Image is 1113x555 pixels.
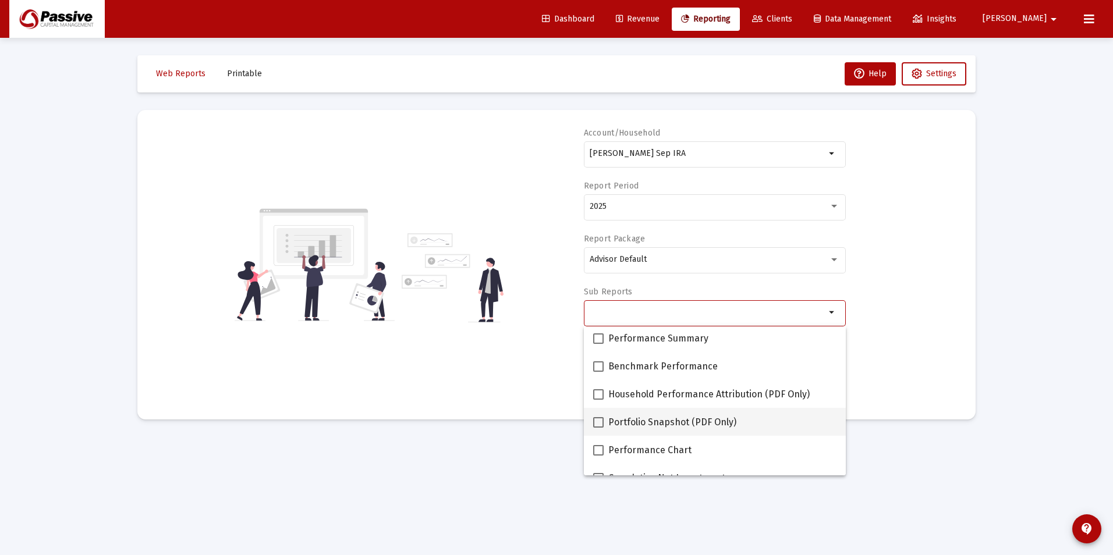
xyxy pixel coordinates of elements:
span: 2025 [590,201,607,211]
label: Report Package [584,234,646,244]
img: reporting [235,207,395,322]
span: Performance Summary [608,332,708,346]
mat-icon: arrow_drop_down [825,305,839,319]
span: Printable [227,69,262,79]
a: Clients [743,8,802,31]
label: Report Period [584,181,639,191]
a: Insights [903,8,966,31]
span: Cumulative Net Investment [608,471,725,485]
span: Dashboard [542,14,594,24]
span: Clients [752,14,792,24]
span: Settings [926,69,956,79]
button: [PERSON_NAME] [969,7,1075,30]
span: [PERSON_NAME] [983,14,1047,24]
span: Insights [913,14,956,24]
mat-icon: arrow_drop_down [1047,8,1061,31]
span: Help [854,69,887,79]
span: Household Performance Attribution (PDF Only) [608,387,810,401]
a: Reporting [672,8,740,31]
a: Revenue [607,8,669,31]
span: Performance Chart [608,443,692,457]
span: Benchmark Performance [608,360,718,373]
img: Dashboard [18,8,96,31]
span: Reporting [681,14,731,24]
label: Sub Reports [584,287,633,297]
span: Revenue [616,14,660,24]
button: Printable [218,62,271,86]
img: reporting-alt [402,233,504,322]
span: Web Reports [156,69,205,79]
input: Search or select an account or household [590,149,825,158]
button: Web Reports [147,62,215,86]
span: Data Management [814,14,891,24]
mat-chip-list: Selection [590,305,825,319]
a: Dashboard [533,8,604,31]
mat-icon: contact_support [1080,522,1094,536]
button: Help [845,62,896,86]
button: Settings [902,62,966,86]
label: Account/Household [584,128,661,138]
span: Portfolio Snapshot (PDF Only) [608,415,736,429]
span: Advisor Default [590,254,647,264]
mat-icon: arrow_drop_down [825,147,839,161]
a: Data Management [804,8,901,31]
